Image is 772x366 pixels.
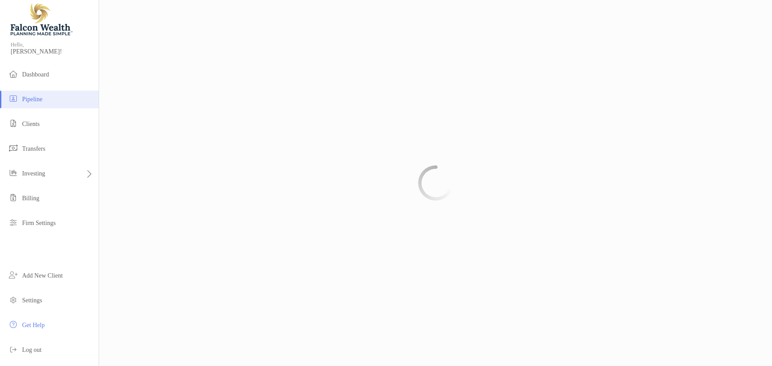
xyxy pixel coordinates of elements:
span: Investing [22,170,45,177]
span: Firm Settings [22,220,56,226]
span: Transfers [22,145,45,152]
img: firm-settings icon [8,217,19,228]
span: Settings [22,297,42,304]
img: Falcon Wealth Planning Logo [11,4,73,35]
span: Get Help [22,322,45,328]
img: get-help icon [8,319,19,330]
span: Pipeline [22,96,42,103]
span: Dashboard [22,71,49,78]
img: transfers icon [8,143,19,153]
img: dashboard icon [8,69,19,79]
span: [PERSON_NAME]! [11,48,93,55]
img: settings icon [8,294,19,305]
img: pipeline icon [8,93,19,104]
img: investing icon [8,168,19,178]
span: Billing [22,195,39,202]
img: clients icon [8,118,19,129]
img: add_new_client icon [8,270,19,280]
span: Clients [22,121,40,127]
span: Log out [22,347,42,353]
img: billing icon [8,192,19,203]
span: Add New Client [22,272,63,279]
img: logout icon [8,344,19,355]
